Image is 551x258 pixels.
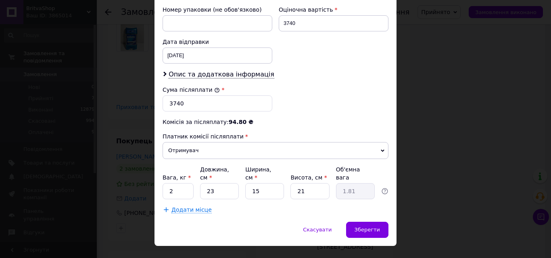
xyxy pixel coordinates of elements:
div: Комісія за післяплату: [163,118,388,126]
div: Оціночна вартість [279,6,388,14]
label: Довжина, см [200,166,229,181]
label: Ширина, см [245,166,271,181]
span: Скасувати [303,227,332,233]
span: Додати місце [171,206,212,213]
span: Зберегти [355,227,380,233]
label: Сума післяплати [163,87,220,93]
label: Висота, см [290,174,327,181]
span: Платник комісії післяплати [163,133,244,140]
div: Номер упаковки (не обов'язково) [163,6,272,14]
span: 94.80 ₴ [229,119,253,125]
span: Опис та додаткова інформація [169,70,274,78]
label: Вага, кг [163,174,191,181]
div: Дата відправки [163,38,272,46]
div: Об'ємна вага [336,165,375,182]
span: Отримувач [163,142,388,159]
